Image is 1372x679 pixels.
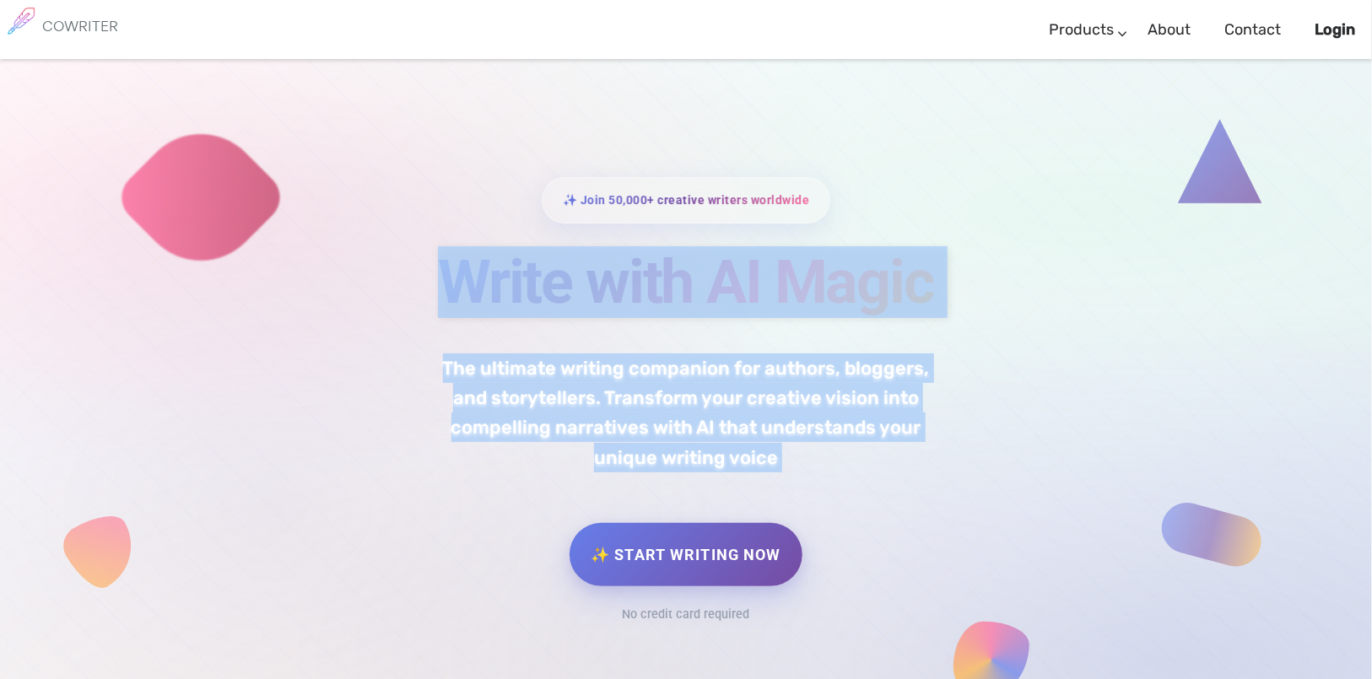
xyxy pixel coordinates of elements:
[563,188,810,213] span: ✨ Join 50,000+ creative writers worldwide
[277,249,1095,315] h1: Write with
[570,523,802,586] a: ✨ Start Writing Now
[623,603,750,628] div: No credit card required
[412,341,960,472] p: The ultimate writing companion for authors, bloggers, and storytellers. Transform your creative v...
[706,246,934,318] span: AI Magic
